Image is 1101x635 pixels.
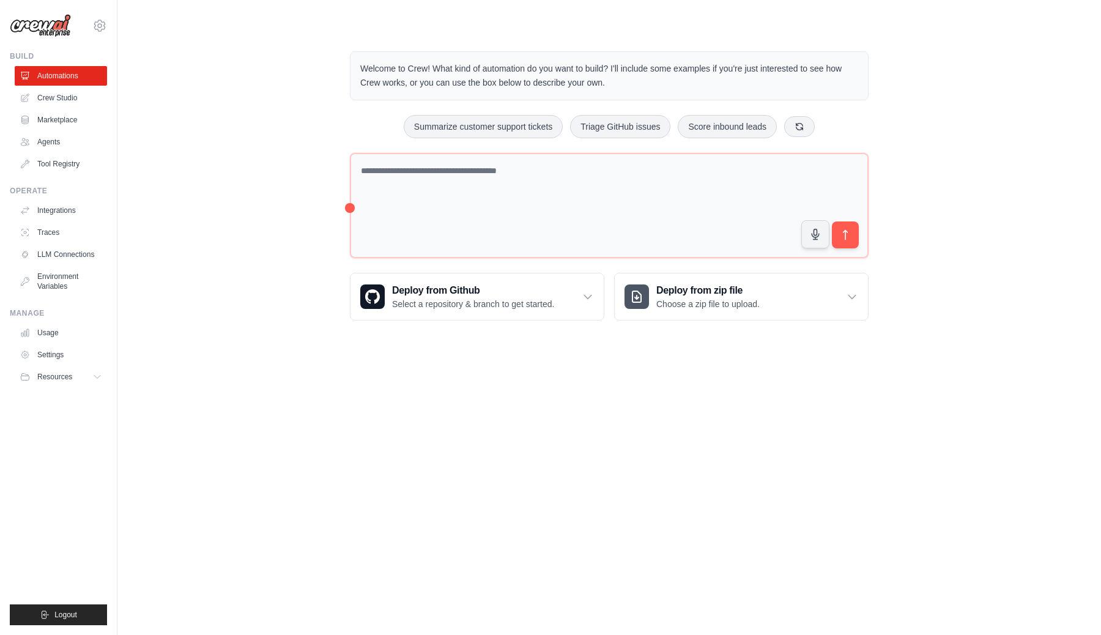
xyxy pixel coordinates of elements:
[392,283,554,298] h3: Deploy from Github
[10,14,71,37] img: Logo
[360,62,858,90] p: Welcome to Crew! What kind of automation do you want to build? I'll include some examples if you'...
[678,115,777,138] button: Score inbound leads
[15,267,107,296] a: Environment Variables
[15,201,107,220] a: Integrations
[392,298,554,310] p: Select a repository & branch to get started.
[404,115,563,138] button: Summarize customer support tickets
[15,223,107,242] a: Traces
[15,132,107,152] a: Agents
[10,604,107,625] button: Logout
[570,115,670,138] button: Triage GitHub issues
[656,298,760,310] p: Choose a zip file to upload.
[15,154,107,174] a: Tool Registry
[37,372,72,382] span: Resources
[15,88,107,108] a: Crew Studio
[15,367,107,387] button: Resources
[15,345,107,365] a: Settings
[10,51,107,61] div: Build
[15,66,107,86] a: Automations
[10,308,107,318] div: Manage
[10,186,107,196] div: Operate
[15,245,107,264] a: LLM Connections
[15,323,107,343] a: Usage
[15,110,107,130] a: Marketplace
[54,610,77,620] span: Logout
[656,283,760,298] h3: Deploy from zip file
